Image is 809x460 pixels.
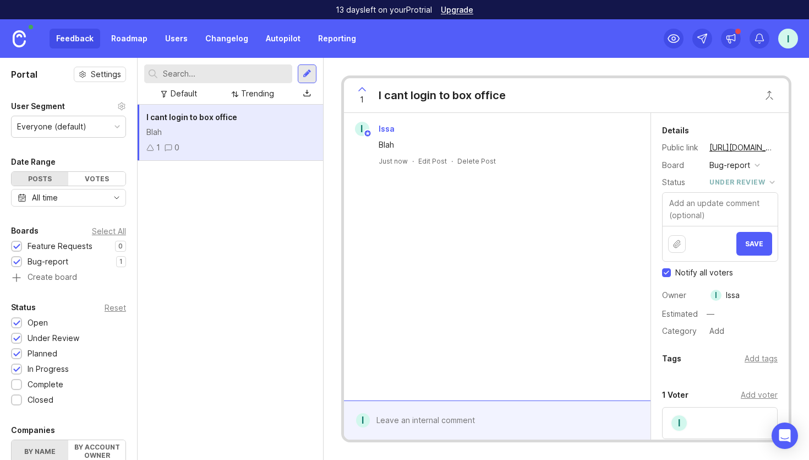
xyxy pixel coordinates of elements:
div: Issa [726,289,740,301]
span: 1 [360,94,364,106]
input: Search... [163,68,288,80]
div: I [356,413,370,427]
div: Open [28,317,48,329]
div: Blah [379,139,628,151]
a: Users [158,29,194,48]
p: 0 [118,242,123,251]
div: 0 [174,142,179,154]
p: 13 days left on your Pro trial [336,4,432,15]
input: Checkbox to toggle notify voters [662,268,671,277]
div: Blah [146,126,314,138]
div: Owner [662,289,701,301]
div: Bug-report [709,159,750,171]
a: Changelog [199,29,255,48]
div: Delete Post [457,156,496,166]
svg: toggle icon [108,193,125,202]
div: Board [662,159,701,171]
div: I [710,290,721,301]
div: Status [11,301,36,314]
div: Details [662,124,689,137]
button: Upload file [668,235,686,253]
a: Reporting [311,29,363,48]
div: Select All [92,228,126,234]
div: I [670,414,688,432]
div: Add [706,324,728,338]
div: Complete [28,378,63,391]
a: Upgrade [441,6,473,14]
a: IIssa [348,122,403,136]
div: Open Intercom Messenger [772,423,798,449]
button: Close button [758,84,780,106]
img: Canny Home [13,30,26,47]
div: Posts [12,172,68,186]
div: Under Review [28,332,79,344]
div: · [412,156,414,166]
div: Status [662,176,701,188]
div: Add tags [745,353,778,365]
div: Trending [241,88,274,100]
a: Create board [11,273,126,283]
p: 1 [119,257,123,266]
div: — [703,307,718,321]
div: under review [709,176,765,188]
div: Boards [11,224,39,237]
span: Save [745,240,763,248]
button: Settings [74,67,126,82]
a: Roadmap [105,29,154,48]
div: In Progress [28,363,69,375]
img: member badge [363,129,371,138]
div: Feature Requests [28,240,92,252]
span: Notify all voters [675,267,733,278]
div: Closed [28,394,53,406]
div: Bug-report [28,256,68,268]
a: [URL][DOMAIN_NAME] [706,140,778,155]
div: 1 Voter [662,388,688,402]
div: Date Range [11,155,56,169]
div: · [451,156,453,166]
div: Votes [68,172,125,186]
div: Reset [105,305,126,311]
a: I cant login to box officeBlah10 [138,105,323,161]
div: Everyone (default) [17,121,86,133]
div: All time [32,192,58,204]
button: I [778,29,798,48]
a: Just now [379,156,408,166]
div: I cant login to box office [379,88,506,103]
div: Category [662,325,701,337]
a: Autopilot [259,29,307,48]
a: Add [701,324,728,338]
div: User Segment [11,100,65,113]
div: Tags [662,352,681,365]
h1: Portal [11,68,37,81]
div: Estimated [662,310,698,318]
div: Edit Post [418,156,447,166]
div: I [355,122,369,136]
span: I cant login to box office [146,112,237,122]
div: Add voter [741,389,778,401]
div: Public link [662,142,701,154]
div: 1 [156,142,160,154]
span: Issa [379,124,395,133]
div: Default [171,88,197,100]
span: Settings [91,69,121,80]
div: Planned [28,348,57,360]
div: Companies [11,424,55,437]
button: Save [736,232,772,256]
